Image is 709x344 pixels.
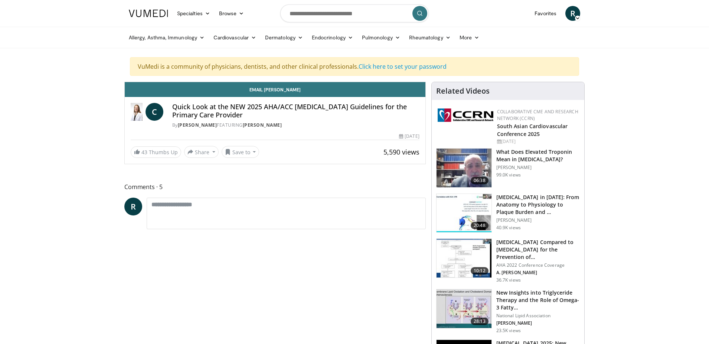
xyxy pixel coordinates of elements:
h4: Quick Look at the NEW 2025 AHA/ACC [MEDICAL_DATA] Guidelines for the Primary Care Provider [172,103,419,119]
a: Allergy, Asthma, Immunology [124,30,209,45]
h3: [MEDICAL_DATA] Compared to [MEDICAL_DATA] for the Prevention of… [496,238,580,261]
p: 99.0K views [496,172,521,178]
span: 28:13 [471,318,489,325]
a: 43 Thumbs Up [131,146,181,158]
img: Dr. Catherine P. Benziger [131,103,143,121]
img: VuMedi Logo [129,10,168,17]
a: C [146,103,163,121]
img: 7c0f9b53-1609-4588-8498-7cac8464d722.150x105_q85_crop-smart_upscale.jpg [437,239,491,278]
p: [PERSON_NAME] [496,320,580,326]
div: [DATE] [497,138,578,145]
p: National Lipid Association [496,313,580,319]
a: Cardiovascular [209,30,261,45]
a: 28:13 New Insights into Triglyceride Therapy and the Role of Omega-3 Fatty… National Lipid Associ... [436,289,580,334]
a: More [455,30,484,45]
p: 40.9K views [496,225,521,231]
a: South Asian Cardiovascular Conference 2025 [497,123,568,137]
h3: What Does Elevated Troponin Mean in [MEDICAL_DATA]? [496,148,580,163]
a: Endocrinology [307,30,357,45]
a: Rheumatology [405,30,455,45]
a: [PERSON_NAME] [243,122,282,128]
p: AHA 2022 Conference Coverage [496,262,580,268]
span: Comments 5 [124,182,426,192]
p: 36.7K views [496,277,521,283]
a: [PERSON_NAME] [178,122,217,128]
p: [PERSON_NAME] [496,165,580,171]
p: [PERSON_NAME] [496,217,580,223]
p: A. [PERSON_NAME] [496,270,580,276]
a: 10:12 [MEDICAL_DATA] Compared to [MEDICAL_DATA] for the Prevention of… AHA 2022 Conference Covera... [436,238,580,283]
img: 823da73b-7a00-425d-bb7f-45c8b03b10c3.150x105_q85_crop-smart_upscale.jpg [437,194,491,233]
a: Collaborative CME and Research Network (CCRN) [497,108,578,121]
a: Specialties [173,6,215,21]
a: Pulmonology [357,30,405,45]
a: 20:48 [MEDICAL_DATA] in [DATE]: From Anatomy to Physiology to Plaque Burden and … [PERSON_NAME] 4... [436,194,580,233]
div: VuMedi is a community of physicians, dentists, and other clinical professionals. [130,57,579,76]
img: 45ea033d-f728-4586-a1ce-38957b05c09e.150x105_q85_crop-smart_upscale.jpg [437,289,491,328]
a: Click here to set your password [359,62,447,71]
p: 23.5K views [496,328,521,334]
a: 06:38 What Does Elevated Troponin Mean in [MEDICAL_DATA]? [PERSON_NAME] 99.0K views [436,148,580,188]
button: Share [184,146,219,158]
div: By FEATURING [172,122,419,129]
input: Search topics, interventions [280,4,429,22]
span: 5,590 views [383,147,419,156]
span: 06:38 [471,177,489,184]
img: a04ee3ba-8487-4636-b0fb-5e8d268f3737.png.150x105_q85_autocrop_double_scale_upscale_version-0.2.png [438,108,493,122]
a: Dermatology [261,30,307,45]
div: [DATE] [399,133,419,140]
img: 98daf78a-1d22-4ebe-927e-10afe95ffd94.150x105_q85_crop-smart_upscale.jpg [437,149,491,187]
a: R [124,198,142,215]
h4: Related Videos [436,87,490,95]
span: 10:12 [471,267,489,275]
a: Favorites [530,6,561,21]
a: Email [PERSON_NAME] [125,82,425,97]
h3: [MEDICAL_DATA] in [DATE]: From Anatomy to Physiology to Plaque Burden and … [496,194,580,216]
h3: New Insights into Triglyceride Therapy and the Role of Omega-3 Fatty… [496,289,580,311]
button: Save to [222,146,259,158]
span: 20:48 [471,222,489,229]
span: 43 [141,149,147,156]
a: Browse [215,6,249,21]
a: R [565,6,580,21]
